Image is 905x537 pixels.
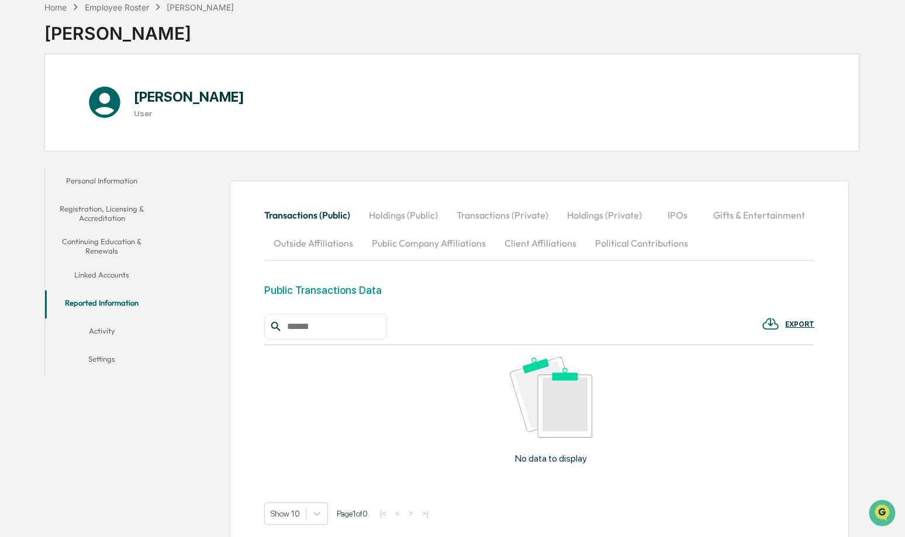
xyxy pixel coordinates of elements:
[12,89,33,110] img: 1746055101610-c473b297-6a78-478c-a979-82029cc54cd1
[7,165,78,186] a: 🔎Data Lookup
[40,101,148,110] div: We're available if you need us!
[337,509,368,518] span: Page 1 of 0
[85,148,94,158] div: 🗄️
[134,88,244,105] h1: [PERSON_NAME]
[199,93,213,107] button: Start new chat
[558,201,651,229] button: Holdings (Private)
[264,284,382,296] div: Public Transactions Data
[45,169,158,197] button: Personal Information
[495,229,586,257] button: Client Affiliations
[96,147,145,159] span: Attestations
[762,315,779,332] img: EXPORT
[45,347,158,375] button: Settings
[12,25,213,43] p: How can we help?
[45,169,158,375] div: secondary tabs example
[44,13,234,44] div: [PERSON_NAME]
[44,2,67,12] div: Home
[85,2,149,12] div: Employee Roster
[40,89,192,101] div: Start new chat
[785,320,814,328] div: EXPORT
[12,148,21,158] div: 🖐️
[12,171,21,180] div: 🔎
[134,109,244,118] h3: User
[868,498,899,530] iframe: Open customer support
[264,201,360,229] button: Transactions (Public)
[392,508,403,518] button: <
[419,508,432,518] button: >|
[586,229,697,257] button: Political Contributions
[360,201,447,229] button: Holdings (Public)
[45,319,158,347] button: Activity
[362,229,495,257] button: Public Company Affiliations
[264,201,814,257] div: secondary tabs example
[264,229,362,257] button: Outside Affiliations
[80,143,150,164] a: 🗄️Attestations
[515,453,587,464] p: No data to display
[651,201,704,229] button: IPOs
[23,147,75,159] span: Preclearance
[82,198,141,207] a: Powered byPylon
[45,263,158,291] button: Linked Accounts
[116,198,141,207] span: Pylon
[45,291,158,319] button: Reported Information
[23,169,74,181] span: Data Lookup
[405,508,417,518] button: >
[376,508,390,518] button: |<
[704,201,814,229] button: Gifts & Entertainment
[7,143,80,164] a: 🖐️Preclearance
[510,357,592,438] img: No data
[447,201,558,229] button: Transactions (Private)
[45,197,158,230] button: Registration, Licensing & Accreditation
[45,230,158,263] button: Continuing Education & Renewals
[167,2,234,12] div: [PERSON_NAME]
